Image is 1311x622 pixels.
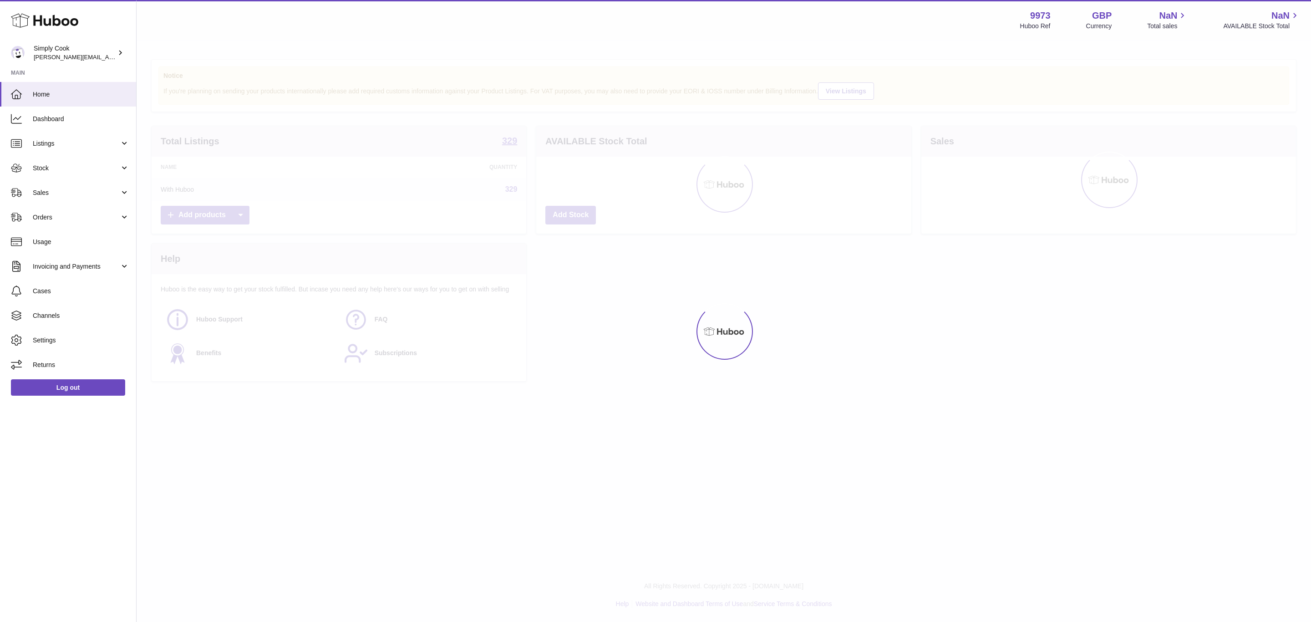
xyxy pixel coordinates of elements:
[33,139,120,148] span: Listings
[33,213,120,222] span: Orders
[33,238,129,246] span: Usage
[11,379,125,396] a: Log out
[34,44,116,61] div: Simply Cook
[33,262,120,271] span: Invoicing and Payments
[1271,10,1290,22] span: NaN
[1159,10,1177,22] span: NaN
[34,53,183,61] span: [PERSON_NAME][EMAIL_ADDRESS][DOMAIN_NAME]
[33,189,120,197] span: Sales
[33,361,129,369] span: Returns
[1147,22,1188,31] span: Total sales
[33,115,129,123] span: Dashboard
[1030,10,1051,22] strong: 9973
[11,46,25,60] img: emma@simplycook.com
[1223,10,1300,31] a: NaN AVAILABLE Stock Total
[33,90,129,99] span: Home
[33,336,129,345] span: Settings
[1086,22,1112,31] div: Currency
[1092,10,1112,22] strong: GBP
[1223,22,1300,31] span: AVAILABLE Stock Total
[33,311,129,320] span: Channels
[1147,10,1188,31] a: NaN Total sales
[33,164,120,173] span: Stock
[1020,22,1051,31] div: Huboo Ref
[33,287,129,296] span: Cases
